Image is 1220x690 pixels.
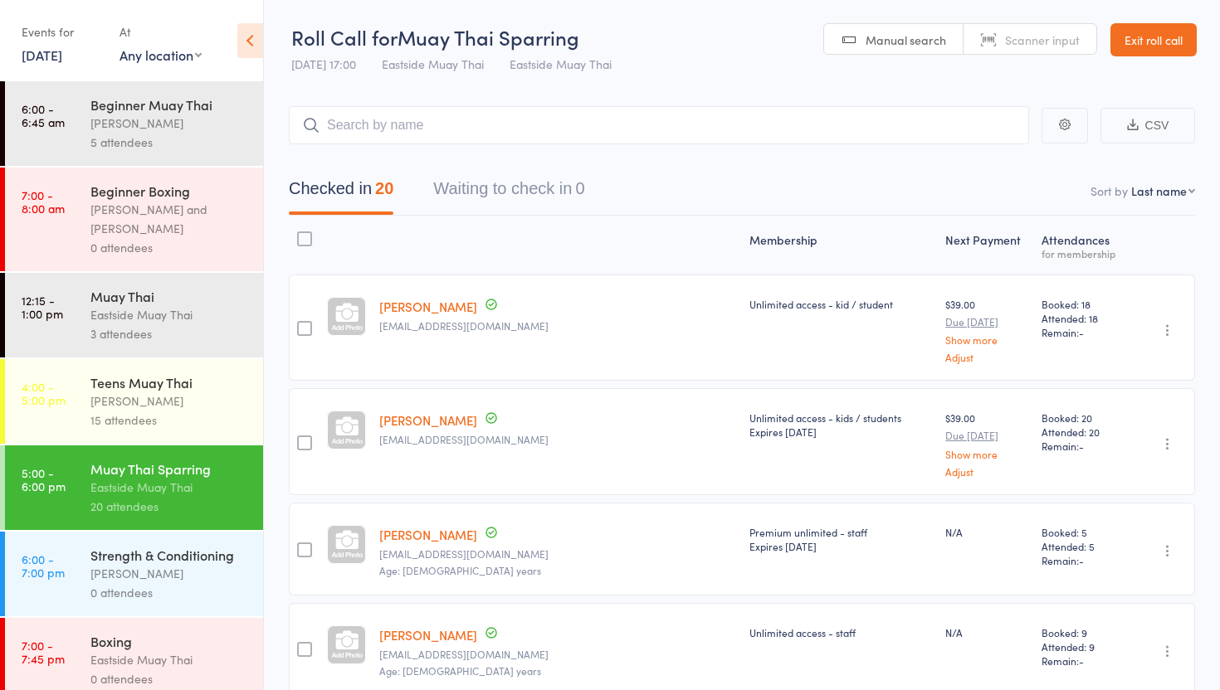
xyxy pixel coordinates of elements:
[90,305,249,324] div: Eastside Muay Thai
[22,380,66,406] time: 4:00 - 5:00 pm
[1042,325,1123,339] span: Remain:
[90,583,249,602] div: 0 attendees
[90,632,249,650] div: Boxing
[945,297,1028,362] div: $39.00
[379,649,736,660] small: tzone3775@gmail.com
[379,320,736,332] small: aaronsdaniel@gmail.com
[1079,654,1084,668] span: -
[90,411,249,430] div: 15 attendees
[90,478,249,497] div: Eastside Muay Thai
[575,179,584,197] div: 0
[375,179,393,197] div: 20
[5,81,263,166] a: 6:00 -6:45 amBeginner Muay Thai[PERSON_NAME]5 attendees
[1042,625,1123,639] span: Booked: 9
[379,563,541,577] span: Age: [DEMOGRAPHIC_DATA] years
[945,334,1028,345] a: Show more
[749,425,932,439] div: Expires [DATE]
[90,373,249,391] div: Teens Muay Thai
[945,352,1028,362] a: Adjust
[866,32,946,48] span: Manual search
[90,182,249,200] div: Beginner Boxing
[90,324,249,343] div: 3 attendees
[1042,539,1123,553] span: Attended: 5
[379,663,541,678] span: Age: [DEMOGRAPHIC_DATA] years
[1079,553,1084,567] span: -
[945,411,1028,476] div: $39.00
[433,171,584,215] button: Waiting to check in0
[945,625,1028,639] div: N/A
[379,298,477,315] a: [PERSON_NAME]
[1110,23,1197,56] a: Exit roll call
[5,532,263,616] a: 6:00 -7:00 pmStrength & Conditioning[PERSON_NAME]0 attendees
[1042,425,1123,439] span: Attended: 20
[90,459,249,478] div: Muay Thai Sparring
[1091,182,1128,199] label: Sort by
[22,639,65,665] time: 7:00 - 7:45 pm
[90,669,249,688] div: 0 attendees
[5,168,263,271] a: 7:00 -8:00 amBeginner Boxing[PERSON_NAME] and [PERSON_NAME]0 attendees
[22,294,63,320] time: 12:15 - 1:00 pm
[743,223,939,267] div: Membership
[1042,654,1123,668] span: Remain:
[379,626,477,644] a: [PERSON_NAME]
[22,102,65,129] time: 6:00 - 6:45 am
[749,297,932,311] div: Unlimited access - kid / student
[120,46,202,64] div: Any location
[1042,311,1123,325] span: Attended: 18
[945,430,1028,441] small: Due [DATE]
[1079,439,1084,453] span: -
[945,466,1028,477] a: Adjust
[90,564,249,583] div: [PERSON_NAME]
[90,391,249,411] div: [PERSON_NAME]
[1042,553,1123,567] span: Remain:
[90,95,249,114] div: Beginner Muay Thai
[939,223,1035,267] div: Next Payment
[90,546,249,564] div: Strength & Conditioning
[749,539,932,553] div: Expires [DATE]
[510,56,612,72] span: Eastside Muay Thai
[22,18,103,46] div: Events for
[1042,639,1123,654] span: Attended: 9
[1035,223,1130,267] div: Atten­dances
[945,525,1028,539] div: N/A
[1042,248,1123,259] div: for membership
[749,625,932,639] div: Unlimited access - staff
[22,188,65,215] time: 7:00 - 8:00 am
[1042,525,1123,539] span: Booked: 5
[382,56,484,72] span: Eastside Muay Thai
[289,171,393,215] button: Checked in20
[1042,411,1123,425] span: Booked: 20
[90,497,249,516] div: 20 attendees
[90,287,249,305] div: Muay Thai
[90,650,249,669] div: Eastside Muay Thai
[90,114,249,133] div: [PERSON_NAME]
[945,316,1028,328] small: Due [DATE]
[291,56,356,72] span: [DATE] 17:00
[379,548,736,560] small: allinsoncharlie@gmail.com
[398,23,579,51] span: Muay Thai Sparring
[1079,325,1084,339] span: -
[90,133,249,152] div: 5 attendees
[1100,108,1195,143] button: CSV
[749,525,932,553] div: Premium unlimited - staff
[22,466,66,493] time: 5:00 - 6:00 pm
[90,238,249,257] div: 0 attendees
[90,200,249,238] div: [PERSON_NAME] and [PERSON_NAME]
[291,23,398,51] span: Roll Call for
[289,106,1029,144] input: Search by name
[22,46,62,64] a: [DATE]
[22,552,65,579] time: 6:00 - 7:00 pm
[1042,297,1123,311] span: Booked: 18
[5,445,263,530] a: 5:00 -6:00 pmMuay Thai SparringEastside Muay Thai20 attendees
[749,411,932,439] div: Unlimited access - kids / students
[1005,32,1080,48] span: Scanner input
[945,449,1028,459] a: Show more
[379,526,477,543] a: [PERSON_NAME]
[379,434,736,445] small: csalcantarav.23@outlook.com
[5,359,263,444] a: 4:00 -5:00 pmTeens Muay Thai[PERSON_NAME]15 attendees
[5,273,263,357] a: 12:15 -1:00 pmMuay ThaiEastside Muay Thai3 attendees
[120,18,202,46] div: At
[379,411,477,429] a: [PERSON_NAME]
[1042,439,1123,453] span: Remain:
[1131,182,1187,199] div: Last name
